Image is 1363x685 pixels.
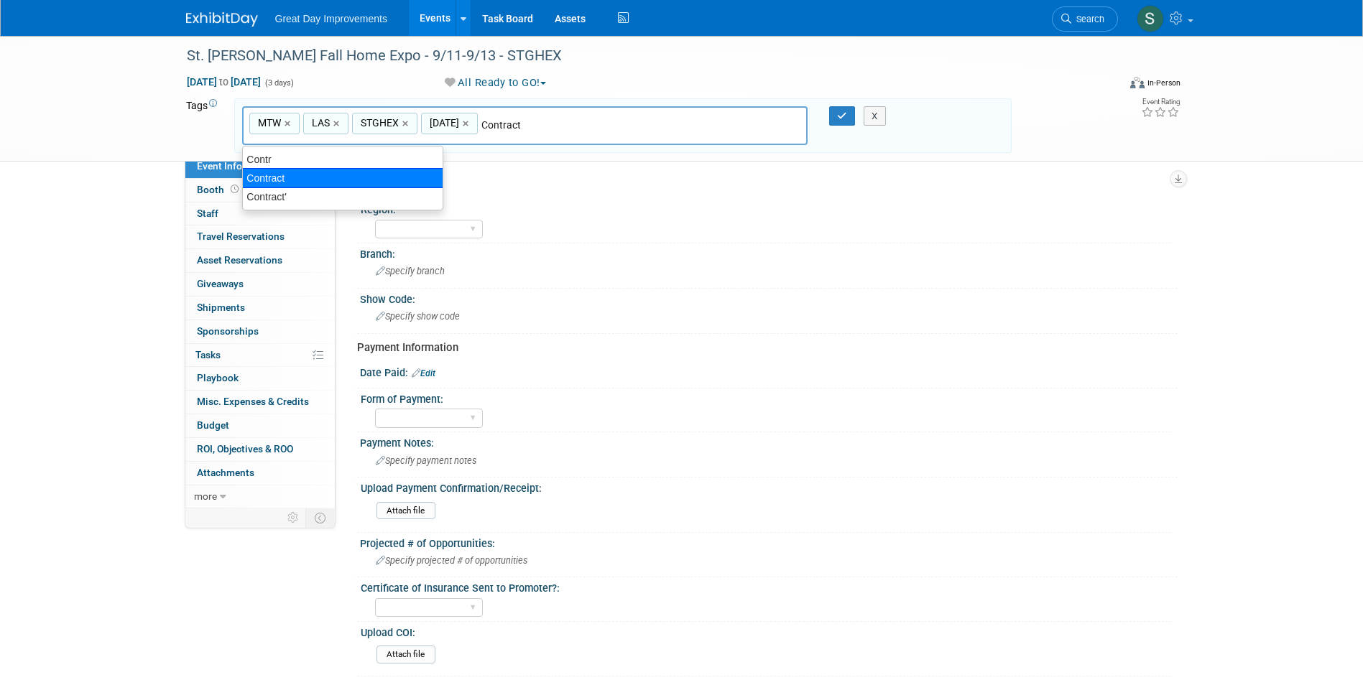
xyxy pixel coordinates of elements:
[186,98,221,154] td: Tags
[185,485,335,508] a: more
[197,372,239,383] span: Playbook
[376,555,527,566] span: Specify projected # of opportunities
[185,320,335,343] a: Sponsorships
[197,443,293,455] span: ROI, Objectives & ROO
[197,302,245,313] span: Shipments
[1130,77,1145,88] img: Format-Inperson.png
[228,184,241,195] span: Booth not reserved yet
[182,43,1096,69] div: St. [PERSON_NAME] Fall Home Expo - 9/11-9/13 - STGHEX
[185,225,335,248] a: Travel Reservations
[1147,78,1181,88] div: In-Person
[361,477,1171,495] div: Upload Payment Confirmation/Receipt:
[185,155,335,178] a: Event Information
[481,118,683,132] input: Type tag and hit enter
[376,455,476,466] span: Specify payment notes
[197,160,277,172] span: Event Information
[1137,5,1164,32] img: Sha'Nautica Sales
[361,388,1171,406] div: Form of Payment:
[243,150,443,169] div: Contr
[243,187,443,206] div: Contract'
[185,249,335,272] a: Asset Reservations
[281,508,306,527] td: Personalize Event Tab Strip
[357,177,1167,192] div: Event Information
[185,438,335,461] a: ROI, Objectives & ROO
[1071,14,1104,24] span: Search
[361,199,1171,217] div: Region:
[197,419,229,431] span: Budget
[255,116,281,130] span: MTW
[360,243,1178,261] div: Branch:
[361,577,1171,595] div: Certificate of Insurance Sent to Promoter?:
[185,179,335,202] a: Booth
[360,533,1178,551] div: Projected # of Opportunities:
[285,116,294,132] a: ×
[197,278,244,289] span: Giveaways
[412,368,435,378] a: Edit
[185,297,335,320] a: Shipments
[197,396,309,407] span: Misc. Expenses & Credits
[186,75,262,88] span: [DATE] [DATE]
[402,116,412,132] a: ×
[440,75,552,90] button: All Ready to GO!
[1033,75,1181,96] div: Event Format
[360,362,1178,381] div: Date Paid:
[185,462,335,485] a: Attachments
[305,508,335,527] td: Toggle Event Tabs
[1141,98,1180,106] div: Event Rating
[357,340,1167,355] div: Payment Information
[197,208,218,219] span: Staff
[185,414,335,437] a: Budget
[185,344,335,367] a: Tasks
[194,490,217,502] span: more
[358,116,399,130] span: STGHEX
[1052,6,1118,32] a: Search
[185,202,335,225] a: Staff
[197,467,254,478] span: Attachments
[333,116,343,132] a: ×
[463,116,472,132] a: ×
[376,266,445,276] span: Specify branch
[376,311,460,322] span: Specify show code
[197,230,285,242] span: Travel Reservations
[186,12,258,27] img: ExhibitDay
[217,76,231,88] span: to
[197,184,241,195] span: Booth
[275,13,387,24] span: Great Day Improvements
[185,367,335,390] a: Playbook
[242,168,443,188] div: Contract
[185,391,335,414] a: Misc. Expenses & Credits
[360,289,1178,307] div: Show Code:
[197,325,259,337] span: Sponsorships
[360,432,1178,450] div: Payment Notes:
[309,116,330,130] span: LAS
[195,349,221,360] span: Tasks
[185,273,335,296] a: Giveaways
[197,254,282,266] span: Asset Reservations
[361,622,1171,640] div: Upload COI:
[264,78,294,88] span: (3 days)
[864,106,886,126] button: X
[427,116,459,130] span: [DATE]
